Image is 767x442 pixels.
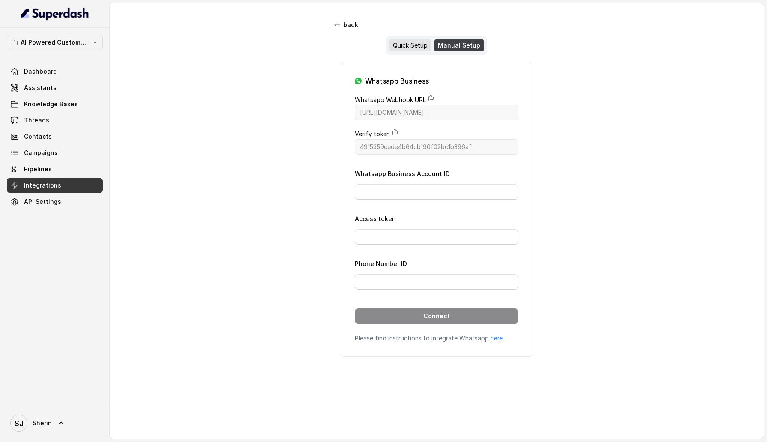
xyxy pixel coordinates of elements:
a: Dashboard [7,64,103,79]
span: Campaigns [24,149,58,157]
img: light.svg [21,7,89,21]
div: Quick Setup [389,39,431,51]
label: Phone Number ID [355,260,407,267]
span: Dashboard [24,67,57,76]
span: Knowledge Bases [24,100,78,108]
a: Sherin [7,411,103,435]
a: Contacts [7,129,103,144]
a: Assistants [7,80,103,96]
span: Contacts [24,132,52,141]
h3: Whatsapp Business [365,76,429,86]
a: Campaigns [7,145,103,161]
a: Integrations [7,178,103,193]
img: whatsapp.f50b2aaae0bd8934e9105e63dc750668.svg [355,78,362,84]
label: Whatsapp Webhook URL [355,95,426,105]
span: Integrations [24,181,61,190]
label: Verify token [355,129,390,139]
a: Pipelines [7,161,103,177]
p: Please find instructions to integrate Whatsapp . [355,334,518,343]
button: back [330,17,363,33]
a: API Settings [7,194,103,209]
span: Pipelines [24,165,52,173]
label: Whatsapp Business Account ID [355,170,450,177]
label: Access token [355,215,396,222]
div: Manual Setup [434,39,484,51]
span: Sherin [33,419,52,427]
span: Threads [24,116,49,125]
a: here [491,334,503,342]
p: AI Powered Customer Ops [21,37,89,48]
a: Knowledge Bases [7,96,103,112]
span: Assistants [24,84,56,92]
button: Connect [355,308,518,324]
button: AI Powered Customer Ops [7,35,103,50]
text: SJ [15,419,24,428]
span: API Settings [24,197,61,206]
a: Threads [7,113,103,128]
